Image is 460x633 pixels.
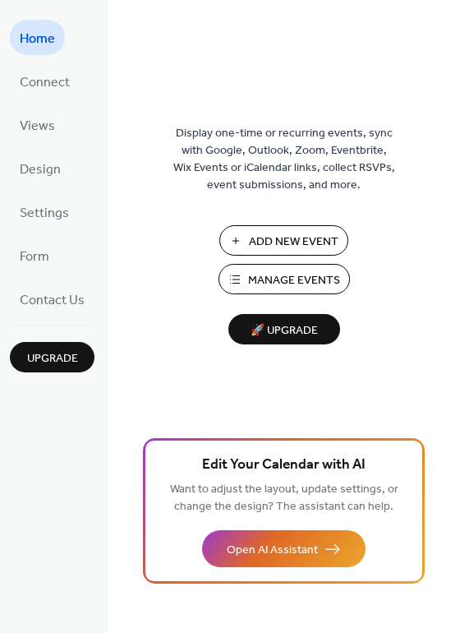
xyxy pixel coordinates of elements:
[20,288,85,313] span: Contact Us
[248,272,340,289] span: Manage Events
[10,281,94,316] a: Contact Us
[20,26,55,52] span: Home
[10,63,80,99] a: Connect
[20,201,69,226] span: Settings
[10,107,65,142] a: Views
[20,113,55,139] span: Views
[218,264,350,294] button: Manage Events
[170,478,398,518] span: Want to adjust the layout, update settings, or change the design? The assistant can help.
[202,530,366,567] button: Open AI Assistant
[10,238,59,273] a: Form
[20,157,61,183] span: Design
[202,454,366,477] span: Edit Your Calendar with AI
[228,314,340,344] button: 🚀 Upgrade
[20,244,49,270] span: Form
[227,542,318,559] span: Open AI Assistant
[10,20,65,55] a: Home
[173,125,395,194] span: Display one-time or recurring events, sync with Google, Outlook, Zoom, Eventbrite, Wix Events or ...
[219,225,348,256] button: Add New Event
[249,233,338,251] span: Add New Event
[10,342,94,372] button: Upgrade
[10,194,79,229] a: Settings
[238,320,330,342] span: 🚀 Upgrade
[10,150,71,186] a: Design
[27,350,78,367] span: Upgrade
[20,70,70,95] span: Connect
